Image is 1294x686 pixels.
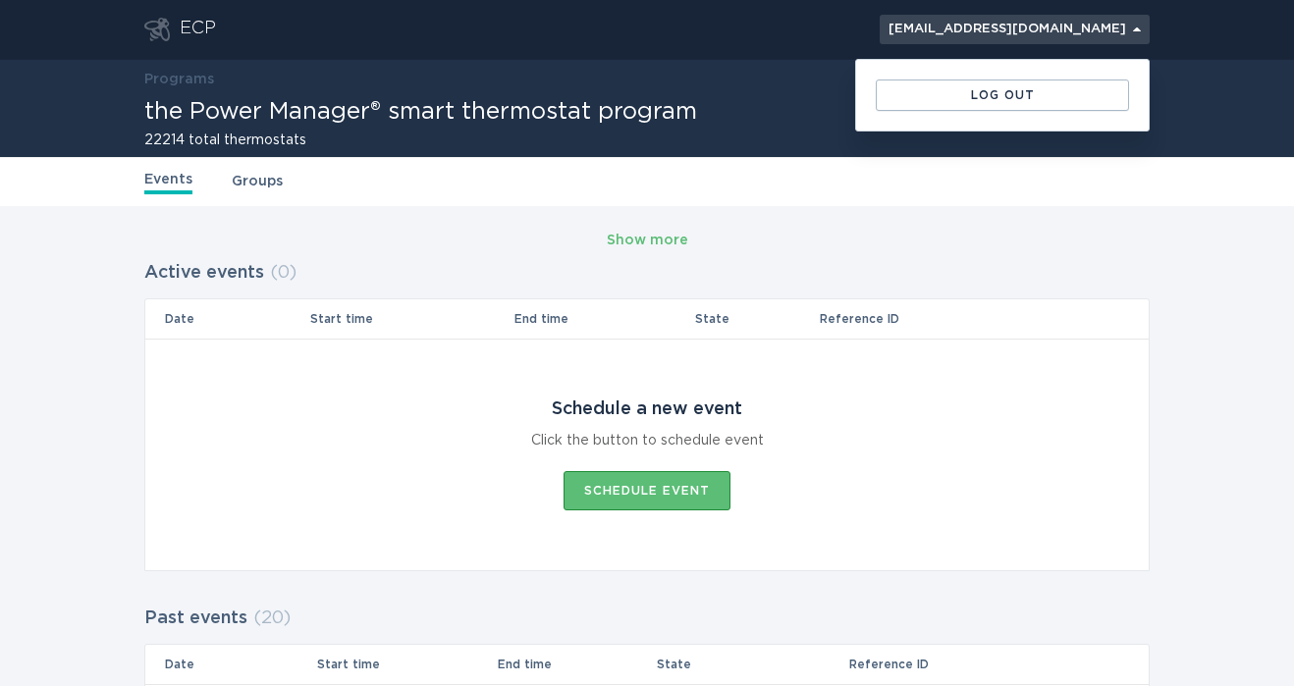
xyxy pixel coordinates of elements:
[316,645,497,684] th: Start time
[531,430,764,451] div: Click the button to schedule event
[607,226,688,255] button: Show more
[145,299,1149,339] tr: Table Headers
[180,18,216,41] div: ECP
[144,100,697,124] h1: the Power Manager® smart thermostat program
[232,171,283,192] a: Groups
[145,645,316,684] th: Date
[880,15,1150,44] button: Open user account details
[513,299,693,339] th: End time
[497,645,656,684] th: End time
[607,230,688,251] div: Show more
[144,18,170,41] button: Go to dashboard
[144,601,247,636] h2: Past events
[144,169,192,194] a: Events
[253,609,291,627] span: ( 20 )
[552,398,742,420] div: Schedule a new event
[144,73,214,86] a: Programs
[694,299,820,339] th: State
[309,299,513,339] th: Start time
[886,89,1119,101] div: Log out
[145,299,309,339] th: Date
[889,24,1141,35] div: [EMAIL_ADDRESS][DOMAIN_NAME]
[144,133,697,147] h2: 22214 total thermostats
[876,79,1129,111] button: Log out
[848,645,1070,684] th: Reference ID
[656,645,848,684] th: State
[145,645,1149,684] tr: Table Headers
[584,485,710,497] div: Schedule event
[819,299,1070,339] th: Reference ID
[564,471,730,510] button: Schedule event
[270,264,297,282] span: ( 0 )
[144,255,264,290] h2: Active events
